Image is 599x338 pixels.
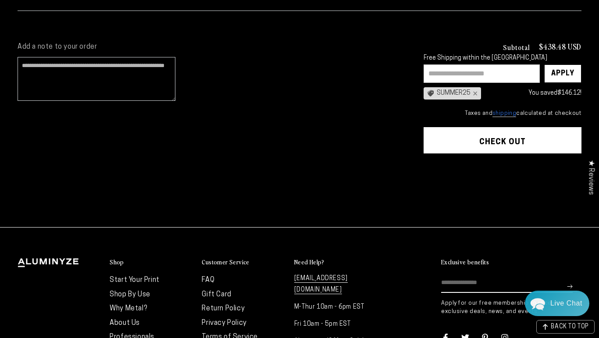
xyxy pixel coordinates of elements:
[64,13,86,36] img: Marie J
[110,258,124,266] h2: Shop
[492,110,516,117] a: shipping
[441,258,489,266] h2: Exclusive benefits
[550,291,582,316] div: Contact Us Directly
[294,302,378,313] p: M-Thur 10am - 6pm EST
[59,257,127,271] a: Send a Message
[582,153,599,202] div: Click to open Judge.me floating reviews tab
[441,258,581,267] summary: Exclusive benefits
[551,324,589,330] span: BACK TO TOP
[18,43,406,52] label: Add a note to your order
[110,320,140,327] a: About Us
[110,258,193,267] summary: Shop
[567,273,573,299] button: Subscribe
[100,13,123,36] img: Helga
[294,258,324,266] h2: Need Help?
[110,277,160,284] a: Start Your Print
[539,43,581,50] p: $438.48 USD
[551,65,574,82] div: Apply
[202,320,246,327] a: Privacy Policy
[424,171,581,194] iframe: PayPal-paypal
[485,88,581,99] div: You saved !
[110,291,150,298] a: Shop By Use
[67,244,119,249] span: We run on
[557,90,580,96] span: $146.12
[202,258,249,266] h2: Customer Service
[424,109,581,118] small: Taxes and calculated at checkout
[294,275,348,294] a: [EMAIL_ADDRESS][DOMAIN_NAME]
[202,291,231,298] a: Gift Card
[471,90,478,97] div: ×
[94,242,118,249] span: Re:amaze
[202,258,285,267] summary: Customer Service
[441,299,581,315] p: Apply for our free membership to receive exclusive deals, news, and events.
[202,305,245,312] a: Return Policy
[424,127,581,153] button: Check out
[202,277,214,284] a: FAQ
[294,319,378,330] p: Fri 10am - 5pm EST
[503,43,530,50] h3: Subtotal
[424,55,581,62] div: Free Shipping within the [GEOGRAPHIC_DATA]
[424,87,481,100] div: SUMMER25
[525,291,589,316] div: Chat widget toggle
[13,41,174,48] div: We usually reply in a few hours.
[110,305,147,312] a: Why Metal?
[294,258,378,267] summary: Need Help?
[82,13,105,36] img: John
